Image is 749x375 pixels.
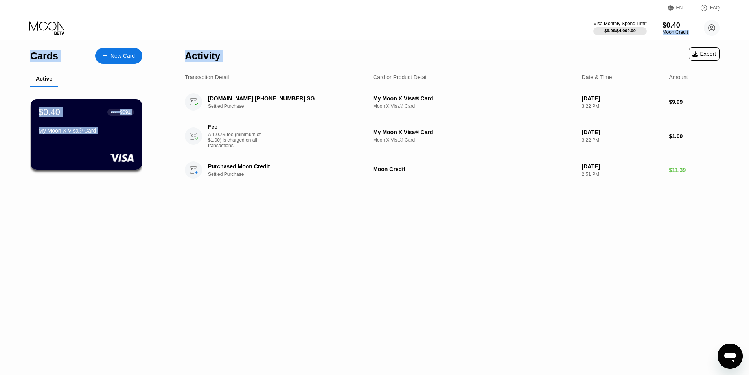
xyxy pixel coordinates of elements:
div: Visa Monthly Spend Limit$9.99/$4,000.00 [593,21,646,35]
div: Moon X Visa® Card [373,137,576,143]
div: Card or Product Detail [373,74,428,80]
div: Settled Purchase [208,103,372,109]
div: EN [668,4,692,12]
div: Settled Purchase [208,172,372,177]
div: Amount [669,74,688,80]
div: [DATE] [582,95,663,102]
div: Purchased Moon Credit [208,163,361,170]
div: $0.40 [663,21,688,30]
div: $11.39 [669,167,720,173]
div: Moon X Visa® Card [373,103,576,109]
div: $0.40● ● ● ●9091My Moon X Visa® Card [31,99,142,170]
div: New Card [95,48,142,64]
div: Active [36,76,52,82]
div: Purchased Moon CreditSettled PurchaseMoon Credit[DATE]2:51 PM$11.39 [185,155,720,185]
div: $9.99 / $4,000.00 [604,28,636,33]
div: 3:22 PM [582,137,663,143]
div: $0.40Moon Credit [663,21,688,35]
div: Cards [30,50,58,62]
div: $0.40 [39,107,60,117]
div: Visa Monthly Spend Limit [593,21,646,26]
div: New Card [110,53,135,59]
div: FeeA 1.00% fee (minimum of $1.00) is charged on all transactionsMy Moon X Visa® CardMoon X Visa® ... [185,117,720,155]
div: FAQ [710,5,720,11]
iframe: Button to launch messaging window [718,344,743,369]
div: [DATE] [582,163,663,170]
div: Moon Credit [663,30,688,35]
div: [DOMAIN_NAME] [PHONE_NUMBER] SG [208,95,361,102]
div: Date & Time [582,74,612,80]
div: My Moon X Visa® Card [373,129,576,135]
div: Fee [208,124,263,130]
div: $1.00 [669,133,720,139]
div: FAQ [692,4,720,12]
div: $9.99 [669,99,720,105]
div: 2:51 PM [582,172,663,177]
div: Activity [185,50,220,62]
div: ● ● ● ● [111,111,119,113]
div: EN [676,5,683,11]
div: Export [692,51,716,57]
div: [DATE] [582,129,663,135]
div: 3:22 PM [582,103,663,109]
div: My Moon X Visa® Card [39,127,134,134]
div: [DOMAIN_NAME] [PHONE_NUMBER] SGSettled PurchaseMy Moon X Visa® CardMoon X Visa® Card[DATE]3:22 PM... [185,87,720,117]
div: A 1.00% fee (minimum of $1.00) is charged on all transactions [208,132,267,148]
div: Export [689,47,720,61]
div: 9091 [120,109,131,115]
div: Moon Credit [373,166,576,172]
div: Transaction Detail [185,74,229,80]
div: My Moon X Visa® Card [373,95,576,102]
